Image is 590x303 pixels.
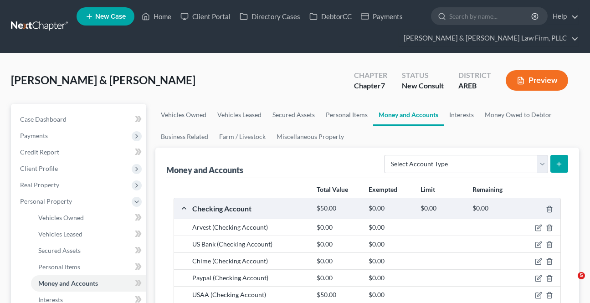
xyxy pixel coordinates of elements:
input: Search by name... [449,8,533,25]
span: Money and Accounts [38,279,98,287]
a: Money Owed to Debtor [479,104,557,126]
span: 7 [381,81,385,90]
div: Paypal (Checking Account) [188,273,312,282]
a: Secured Assets [267,104,320,126]
a: Client Portal [176,8,235,25]
span: Payments [20,132,48,139]
a: Vehicles Leased [31,226,146,242]
div: Chime (Checking Account) [188,257,312,266]
a: Directory Cases [235,8,305,25]
span: Client Profile [20,164,58,172]
a: Money and Accounts [373,104,444,126]
a: Credit Report [13,144,146,160]
span: Real Property [20,181,59,189]
div: Money and Accounts [166,164,243,175]
div: District [458,70,491,81]
div: Chapter [354,81,387,91]
a: Secured Assets [31,242,146,259]
a: Help [548,8,579,25]
strong: Remaining [472,185,503,193]
a: Home [137,8,176,25]
span: Secured Assets [38,247,81,254]
a: Payments [356,8,407,25]
a: Interests [444,104,479,126]
div: New Consult [402,81,444,91]
div: $0.00 [416,204,468,213]
iframe: Intercom live chat [559,272,581,294]
strong: Total Value [317,185,348,193]
a: Vehicles Leased [212,104,267,126]
div: $0.00 [364,257,416,266]
div: $0.00 [364,290,416,299]
a: Money and Accounts [31,275,146,292]
a: Personal Items [31,259,146,275]
span: New Case [95,13,126,20]
span: Case Dashboard [20,115,67,123]
button: Preview [506,70,568,91]
strong: Exempted [369,185,397,193]
a: Case Dashboard [13,111,146,128]
div: $0.00 [312,240,364,249]
div: US Bank (Checking Account) [188,240,312,249]
a: Farm / Livestock [214,126,271,148]
span: Personal Items [38,263,80,271]
span: Personal Property [20,197,72,205]
span: [PERSON_NAME] & [PERSON_NAME] [11,73,195,87]
a: Vehicles Owned [155,104,212,126]
div: $0.00 [312,273,364,282]
div: $0.00 [312,223,364,232]
div: $0.00 [364,223,416,232]
span: Vehicles Leased [38,230,82,238]
span: Vehicles Owned [38,214,84,221]
div: $50.00 [312,290,364,299]
div: USAA (Checking Account) [188,290,312,299]
div: $0.00 [312,257,364,266]
div: Arvest (Checking Account) [188,223,312,232]
div: Chapter [354,70,387,81]
div: $0.00 [468,204,520,213]
span: Credit Report [20,148,59,156]
a: Vehicles Owned [31,210,146,226]
div: Status [402,70,444,81]
a: Personal Items [320,104,373,126]
a: Business Related [155,126,214,148]
div: $0.00 [364,273,416,282]
div: Checking Account [188,204,312,213]
a: [PERSON_NAME] & [PERSON_NAME] Law Firm, PLLC [399,30,579,46]
span: 5 [578,272,585,279]
div: $50.00 [312,204,364,213]
div: $0.00 [364,240,416,249]
div: $0.00 [364,204,416,213]
a: DebtorCC [305,8,356,25]
strong: Limit [421,185,435,193]
div: AREB [458,81,491,91]
a: Miscellaneous Property [271,126,349,148]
